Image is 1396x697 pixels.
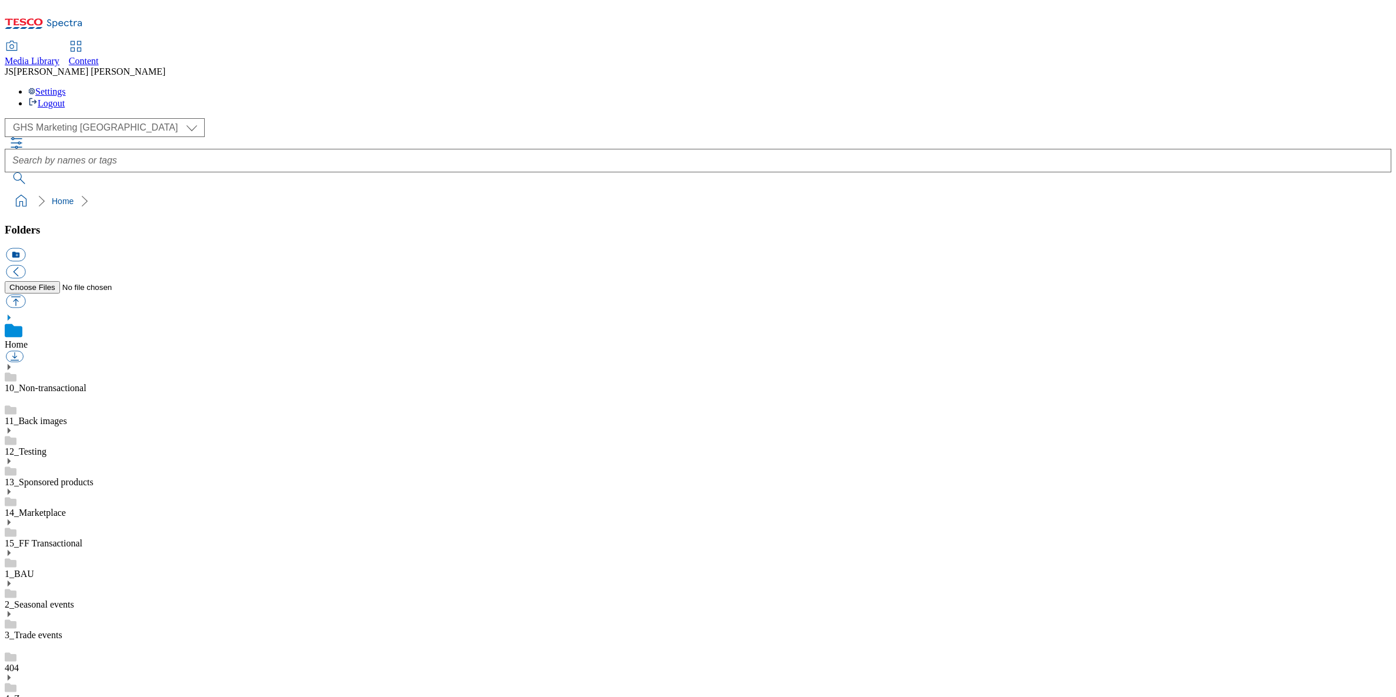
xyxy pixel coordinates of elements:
a: Media Library [5,42,59,66]
span: [PERSON_NAME] [PERSON_NAME] [14,66,165,76]
a: 2_Seasonal events [5,599,74,609]
span: Content [69,56,99,66]
nav: breadcrumb [5,190,1391,212]
a: Content [69,42,99,66]
h3: Folders [5,224,1391,236]
a: 14_Marketplace [5,508,66,518]
span: Media Library [5,56,59,66]
a: 10_Non-transactional [5,383,86,393]
a: home [12,192,31,211]
a: 3_Trade events [5,630,62,640]
input: Search by names or tags [5,149,1391,172]
a: Home [52,196,74,206]
a: 1_BAU [5,569,34,579]
a: Home [5,339,28,349]
a: 15_FF Transactional [5,538,82,548]
a: 404 [5,663,19,673]
a: Settings [28,86,66,96]
a: 13_Sponsored products [5,477,94,487]
span: JS [5,66,14,76]
a: 12_Testing [5,446,46,456]
a: Logout [28,98,65,108]
a: 11_Back images [5,416,67,426]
